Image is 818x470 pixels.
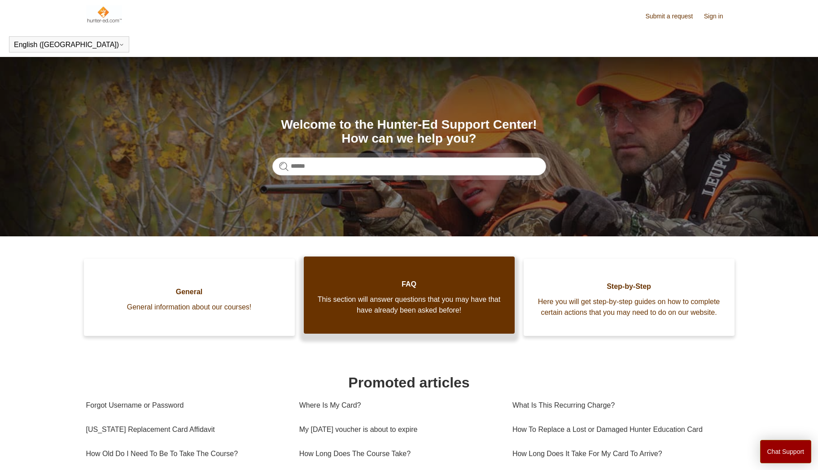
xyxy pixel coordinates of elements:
a: Where Is My Card? [299,393,499,418]
span: Here you will get step-by-step guides on how to complete certain actions that you may need to do ... [537,296,721,318]
a: How Old Do I Need To Be To Take The Course? [86,442,286,466]
a: How Long Does The Course Take? [299,442,499,466]
span: General information about our courses! [97,302,281,313]
a: Sign in [704,12,732,21]
a: Forgot Username or Password [86,393,286,418]
a: How Long Does It Take For My Card To Arrive? [512,442,726,466]
span: Step-by-Step [537,281,721,292]
img: Hunter-Ed Help Center home page [86,5,122,23]
span: This section will answer questions that you may have that have already been asked before! [317,294,501,316]
a: What Is This Recurring Charge? [512,393,726,418]
span: General [97,287,281,297]
h1: Welcome to the Hunter-Ed Support Center! How can we help you? [272,118,546,146]
a: How To Replace a Lost or Damaged Hunter Education Card [512,418,726,442]
a: General General information about our courses! [84,259,295,336]
a: FAQ This section will answer questions that you may have that have already been asked before! [304,257,515,334]
h1: Promoted articles [86,372,732,393]
a: [US_STATE] Replacement Card Affidavit [86,418,286,442]
a: My [DATE] voucher is about to expire [299,418,499,442]
a: Step-by-Step Here you will get step-by-step guides on how to complete certain actions that you ma... [524,259,735,336]
input: Search [272,157,546,175]
a: Submit a request [645,12,702,21]
button: Chat Support [760,440,812,463]
span: FAQ [317,279,501,290]
button: English ([GEOGRAPHIC_DATA]) [14,41,124,49]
